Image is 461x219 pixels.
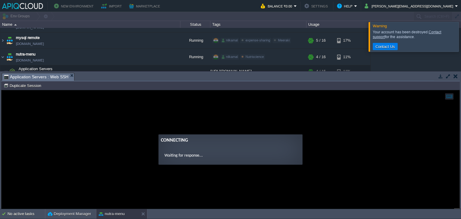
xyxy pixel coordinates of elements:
[221,54,239,60] div: nilkamal
[159,46,299,54] div: Connecting
[4,83,43,88] button: Duplicate Session
[18,66,53,71] span: Application Servers
[246,38,270,42] span: expense-sharing
[1,21,180,28] div: Name
[16,41,44,47] span: [DOMAIN_NAME]
[316,65,326,77] div: 4 / 16
[8,65,17,77] img: AMDAwAAAACH5BAEAAAAALAAAAAABAAEAAAICRAEAOw==
[337,65,357,77] div: 11%
[373,24,387,28] span: Warning
[18,67,53,71] a: Application Servers
[5,32,14,49] img: AMDAwAAAACH5BAEAAAAALAAAAAABAAEAAAICRAEAOw==
[316,32,326,49] div: 5 / 16
[261,2,294,10] button: Balance ₹0.00
[365,2,455,10] button: [PERSON_NAME][EMAIL_ADDRESS][DOMAIN_NAME]
[221,38,239,43] div: nilkamal
[211,21,306,28] div: Tags
[180,49,210,65] div: Running
[278,38,290,42] span: Meeraki
[8,209,45,219] div: No active tasks
[4,73,68,81] span: Application Servers : Web SSH
[304,2,330,10] button: Settings
[2,3,43,9] img: APIQCloud
[180,32,210,49] div: Running
[373,30,457,39] div: Your account has been destroyed. for the assistance.
[337,2,354,10] button: Help
[5,49,14,65] img: AMDAwAAAACH5BAEAAAAALAAAAAABAAEAAAICRAEAOw==
[16,51,35,57] a: nutra-menu
[4,65,8,77] img: AMDAwAAAACH5BAEAAAAALAAAAAABAAEAAAICRAEAOw==
[307,21,370,28] div: Usage
[0,49,5,65] img: AMDAwAAAACH5BAEAAAAALAAAAAABAAEAAAICRAEAOw==
[337,49,357,65] div: 11%
[374,44,397,49] button: Contact Us
[99,211,125,217] button: nutra-menu
[129,2,162,10] button: Marketplace
[246,55,264,58] span: Nutriscience
[163,62,295,68] p: Waiting for response...
[14,24,17,25] img: AMDAwAAAACH5BAEAAAAALAAAAAABAAEAAAICRAEAOw==
[210,65,306,77] div: [URL][DOMAIN_NAME]
[16,57,44,63] a: [DOMAIN_NAME]
[48,211,91,217] button: Deployment Manager
[54,2,95,10] button: New Environment
[337,32,357,49] div: 17%
[101,2,124,10] button: Import
[316,49,326,65] div: 4 / 16
[181,21,210,28] div: Status
[16,35,40,41] a: mysql remote
[0,32,5,49] img: AMDAwAAAACH5BAEAAAAALAAAAAABAAEAAAICRAEAOw==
